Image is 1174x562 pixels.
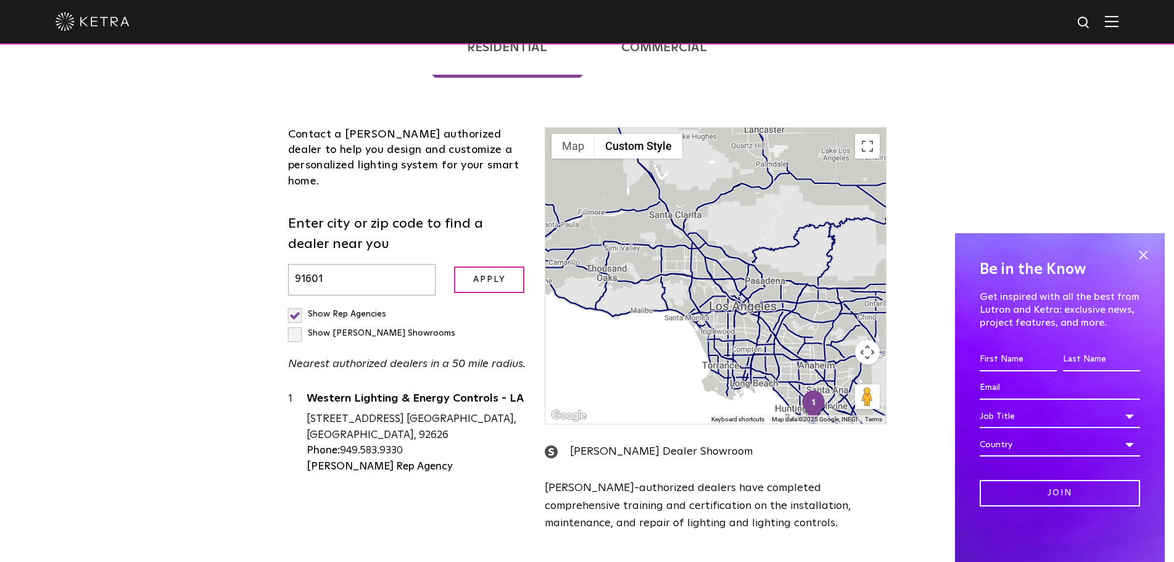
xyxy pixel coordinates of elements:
button: Keyboard shortcuts [711,415,764,424]
button: Show street map [552,134,595,159]
div: Job Title [980,405,1140,428]
strong: [PERSON_NAME] Rep Agency [307,461,453,472]
div: 1 [288,391,307,474]
a: Residential [432,17,582,78]
img: Hamburger%20Nav.svg [1105,15,1118,27]
a: Open this area in Google Maps (opens a new window) [548,408,589,424]
button: Custom Style [595,134,682,159]
input: Last Name [1063,348,1140,371]
a: Commercial [586,17,742,78]
h4: Be in the Know [980,258,1140,281]
input: First Name [980,348,1057,371]
label: Show Rep Agencies [288,310,386,318]
div: Country [980,433,1140,457]
div: Contact a [PERSON_NAME] authorized dealer to help you design and customize a personalized lightin... [288,127,527,189]
img: search icon [1077,15,1092,31]
p: [PERSON_NAME]-authorized dealers have completed comprehensive training and certification on the i... [545,479,886,532]
div: [PERSON_NAME] Dealer Showroom [545,443,886,461]
a: Terms (opens in new tab) [865,416,882,423]
button: Map camera controls [855,340,880,365]
img: ketra-logo-2019-white [56,12,130,31]
a: Western Lighting & Energy Controls - LA [307,393,527,408]
input: Apply [454,267,524,293]
div: [STREET_ADDRESS] [GEOGRAPHIC_DATA], [GEOGRAPHIC_DATA], 92626 [307,411,527,443]
img: Google [548,408,589,424]
p: Nearest authorized dealers in a 50 mile radius. [288,355,527,373]
span: Map data ©2025 Google, INEGI [772,416,858,423]
strong: Phone: [307,445,340,456]
label: Show [PERSON_NAME] Showrooms [288,329,455,337]
p: Get inspired with all the best from Lutron and Ketra: exclusive news, project features, and more. [980,291,1140,329]
label: Enter city or zip code to find a dealer near you [288,214,527,255]
button: Drag Pegman onto the map to open Street View [855,384,880,409]
input: Enter city or zip code [288,264,436,295]
input: Join [980,480,1140,506]
div: 1 [801,390,827,423]
input: Email [980,376,1140,400]
img: showroom_icon.png [545,445,558,458]
button: Toggle fullscreen view [855,134,880,159]
div: 949.583.9330 [307,443,527,459]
